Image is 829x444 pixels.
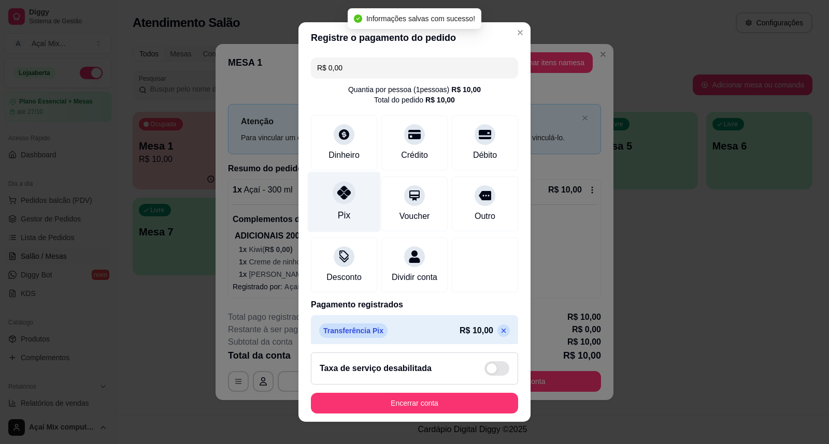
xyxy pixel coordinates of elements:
div: Dinheiro [328,149,360,161]
div: Total do pedido [374,95,455,105]
h2: Taxa de serviço desabilitada [320,362,432,375]
div: Quantia por pessoa ( 1 pessoas) [348,84,481,95]
header: Registre o pagamento do pedido [298,22,531,53]
p: Transferência Pix [319,323,388,338]
div: R$ 10,00 [451,84,481,95]
span: check-circle [354,14,362,23]
p: R$ 10,00 [460,324,493,337]
span: Informações salvas com sucesso! [366,14,475,23]
div: Dividir conta [392,271,437,284]
div: Crédito [401,149,428,161]
div: R$ 10,00 [425,95,455,105]
div: Voucher [399,210,430,223]
div: Desconto [326,271,362,284]
div: Pix [338,209,350,222]
button: Encerrar conta [311,393,518,413]
div: Outro [475,210,495,223]
input: Ex.: hambúrguer de cordeiro [317,57,512,78]
div: Débito [473,149,497,161]
button: Close [512,24,528,41]
p: Pagamento registrados [311,299,518,311]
